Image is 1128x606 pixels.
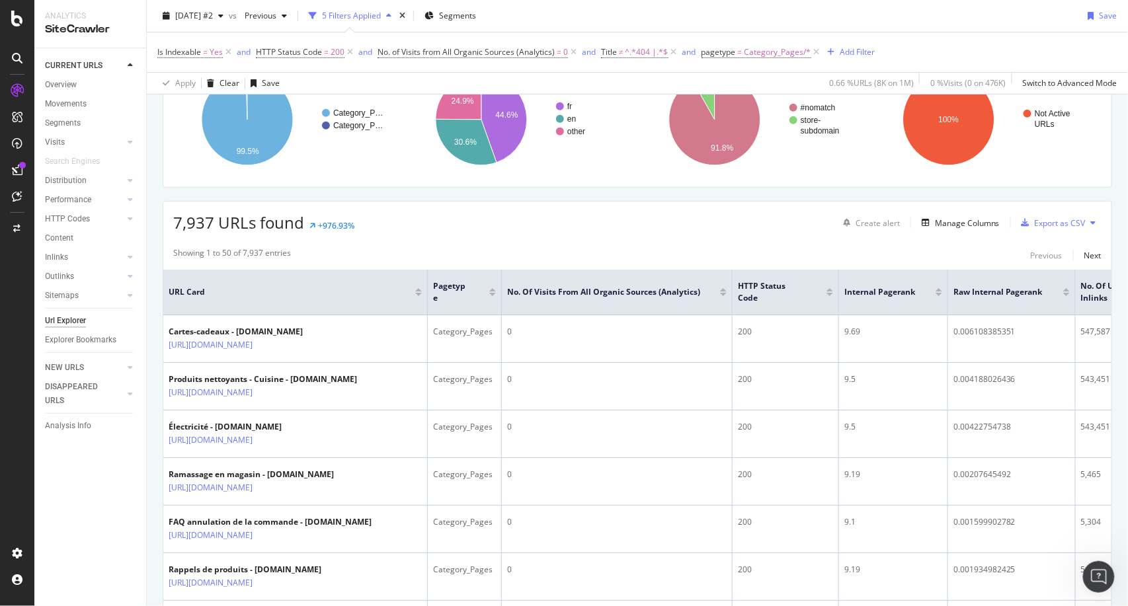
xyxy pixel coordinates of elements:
[738,564,833,576] div: 200
[953,564,1070,576] div: 0.001934982425
[169,529,253,542] a: [URL][DOMAIN_NAME]
[801,126,840,135] text: subdomain
[45,78,137,92] a: Overview
[45,59,102,73] div: CURRENT URLS
[220,77,239,89] div: Clear
[567,127,585,136] text: other
[173,62,398,177] svg: A chart.
[801,103,836,112] text: #nomatch
[507,286,700,298] span: No. of Visits from All Organic Sources (Analytics)
[953,516,1070,528] div: 0.001599902782
[262,77,280,89] div: Save
[953,373,1070,385] div: 0.004188026436
[45,333,116,347] div: Explorer Bookmarks
[45,193,91,207] div: Performance
[433,421,496,433] div: Category_Pages
[844,516,942,528] div: 9.1
[45,155,100,169] div: Search Engines
[45,135,124,149] a: Visits
[823,44,875,60] button: Add Filter
[433,326,496,338] div: Category_Pages
[838,212,900,233] button: Create alert
[210,43,223,61] span: Yes
[1016,212,1086,233] button: Export as CSV
[433,564,496,576] div: Category_Pages
[45,22,136,37] div: SiteCrawler
[157,73,196,94] button: Apply
[157,5,229,26] button: [DATE] #2
[953,421,1070,433] div: 0.00422754738
[397,9,408,22] div: times
[682,46,696,57] div: and
[318,220,354,231] div: +976.93%
[45,11,136,22] div: Analytics
[169,481,253,494] a: [URL][DOMAIN_NAME]
[407,62,632,177] svg: A chart.
[738,46,743,57] span: =
[619,46,624,57] span: ≠
[169,373,357,385] div: Produits nettoyants - Cuisine - [DOMAIN_NAME]
[1018,73,1117,94] button: Switch to Advanced Mode
[507,326,727,338] div: 0
[702,46,736,57] span: pagetype
[844,286,916,298] span: Internal Pagerank
[175,77,196,89] div: Apply
[239,10,276,21] span: Previous
[322,10,381,21] div: 5 Filters Applied
[45,97,137,111] a: Movements
[507,469,727,480] div: 0
[45,155,113,169] a: Search Engines
[45,333,137,347] a: Explorer Bookmarks
[169,576,253,589] a: [URL][DOMAIN_NAME]
[256,46,322,57] span: HTTP Status Code
[45,231,73,245] div: Content
[45,78,77,92] div: Overview
[45,380,112,408] div: DISAPPEARED URLS
[45,419,137,433] a: Analysis Info
[844,421,942,433] div: 9.5
[169,421,310,433] div: Électricité - [DOMAIN_NAME]
[169,286,412,298] span: URL Card
[303,5,397,26] button: 5 Filters Applied
[169,338,253,352] a: [URL][DOMAIN_NAME]
[333,121,383,130] text: Category_P…
[169,516,372,528] div: FAQ annulation de la commande - [DOMAIN_NAME]
[237,46,251,58] button: and
[45,270,124,284] a: Outlinks
[45,212,124,226] a: HTTP Codes
[157,46,201,57] span: Is Indexable
[930,77,1006,89] div: 0 % Visits ( 0 on 476K )
[454,137,477,147] text: 30.6%
[1035,217,1086,229] div: Export as CSV
[229,10,239,21] span: vs
[175,10,213,21] span: 2025 Aug. 21st #2
[738,326,833,338] div: 200
[738,373,833,385] div: 200
[567,102,572,111] text: fr
[45,193,124,207] a: Performance
[331,43,344,61] span: 200
[358,46,372,57] div: and
[1035,120,1055,129] text: URLs
[333,108,383,118] text: Category_P…
[1083,5,1117,26] button: Save
[1031,250,1063,261] div: Previous
[875,62,1100,177] svg: A chart.
[45,212,90,226] div: HTTP Codes
[45,135,65,149] div: Visits
[916,215,1000,231] button: Manage Columns
[45,361,84,375] div: NEW URLS
[738,469,833,480] div: 200
[45,250,68,264] div: Inlinks
[557,46,561,57] span: =
[169,326,310,338] div: Cartes-cadeaux - [DOMAIN_NAME]
[507,564,727,576] div: 0
[245,73,280,94] button: Save
[45,361,124,375] a: NEW URLS
[169,386,253,399] a: [URL][DOMAIN_NAME]
[582,46,596,57] div: and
